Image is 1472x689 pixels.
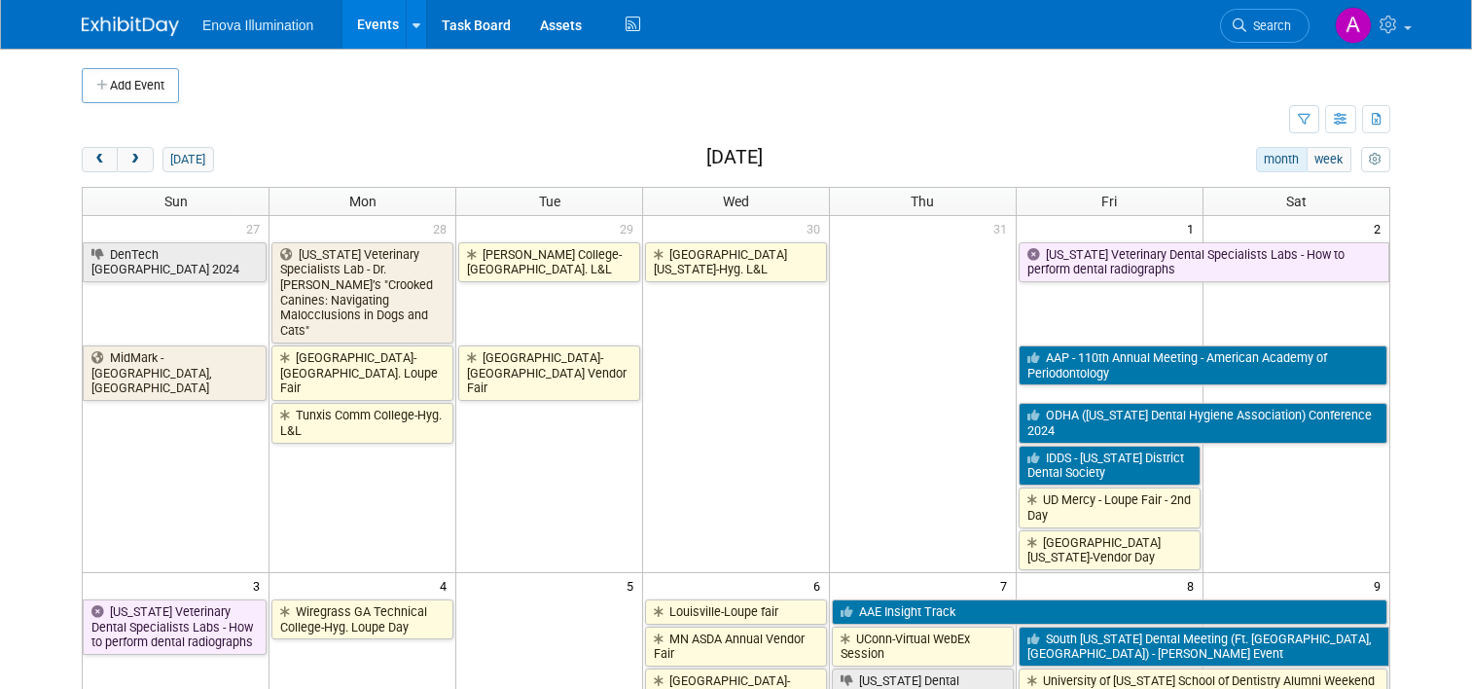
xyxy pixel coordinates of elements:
[82,17,179,36] img: ExhibitDay
[82,68,179,103] button: Add Event
[1019,488,1201,527] a: UD Mercy - Loupe Fair - 2nd Day
[1361,147,1390,172] button: myCustomButton
[431,216,455,240] span: 28
[998,573,1016,598] span: 7
[271,345,453,401] a: [GEOGRAPHIC_DATA]-[GEOGRAPHIC_DATA]. Loupe Fair
[164,194,188,209] span: Sun
[1019,345,1387,385] a: AAP - 110th Annual Meeting - American Academy of Periodontology
[83,599,267,655] a: [US_STATE] Veterinary Dental Specialists Labs - How to perform dental radiographs
[911,194,934,209] span: Thu
[1246,18,1291,33] span: Search
[1019,403,1387,443] a: ODHA ([US_STATE] Dental Hygiene Association) Conference 2024
[244,216,269,240] span: 27
[271,242,453,344] a: [US_STATE] Veterinary Specialists Lab - Dr. [PERSON_NAME]’s "Crooked Canines: Navigating Malocclu...
[645,627,827,667] a: MN ASDA Annual Vendor Fair
[723,194,749,209] span: Wed
[1019,242,1389,282] a: [US_STATE] Veterinary Dental Specialists Labs - How to perform dental radiographs
[349,194,377,209] span: Mon
[1286,194,1307,209] span: Sat
[1019,530,1201,570] a: [GEOGRAPHIC_DATA][US_STATE]-Vendor Day
[162,147,214,172] button: [DATE]
[1185,573,1203,598] span: 8
[1019,446,1201,486] a: IDDS - [US_STATE] District Dental Society
[1372,573,1389,598] span: 9
[1369,154,1382,166] i: Personalize Calendar
[1256,147,1308,172] button: month
[82,147,118,172] button: prev
[438,573,455,598] span: 4
[618,216,642,240] span: 29
[117,147,153,172] button: next
[202,18,313,33] span: Enova Illumination
[1307,147,1351,172] button: week
[1101,194,1117,209] span: Fri
[1335,7,1372,44] img: Andrea Miller
[832,599,1387,625] a: AAE Insight Track
[991,216,1016,240] span: 31
[83,242,267,282] a: DenTech [GEOGRAPHIC_DATA] 2024
[645,599,827,625] a: Louisville-Loupe fair
[271,403,453,443] a: Tunxis Comm College-Hyg. L&L
[83,345,267,401] a: MidMark - [GEOGRAPHIC_DATA], [GEOGRAPHIC_DATA]
[811,573,829,598] span: 6
[645,242,827,282] a: [GEOGRAPHIC_DATA][US_STATE]-Hyg. L&L
[832,627,1014,667] a: UConn-Virtual WebEx Session
[1220,9,1310,43] a: Search
[458,242,640,282] a: [PERSON_NAME] College-[GEOGRAPHIC_DATA]. L&L
[458,345,640,401] a: [GEOGRAPHIC_DATA]-[GEOGRAPHIC_DATA] Vendor Fair
[251,573,269,598] span: 3
[271,599,453,639] a: Wiregrass GA Technical College-Hyg. Loupe Day
[1185,216,1203,240] span: 1
[805,216,829,240] span: 30
[539,194,560,209] span: Tue
[625,573,642,598] span: 5
[1019,627,1389,667] a: South [US_STATE] Dental Meeting (Ft. [GEOGRAPHIC_DATA], [GEOGRAPHIC_DATA]) - [PERSON_NAME] Event
[706,147,763,168] h2: [DATE]
[1372,216,1389,240] span: 2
